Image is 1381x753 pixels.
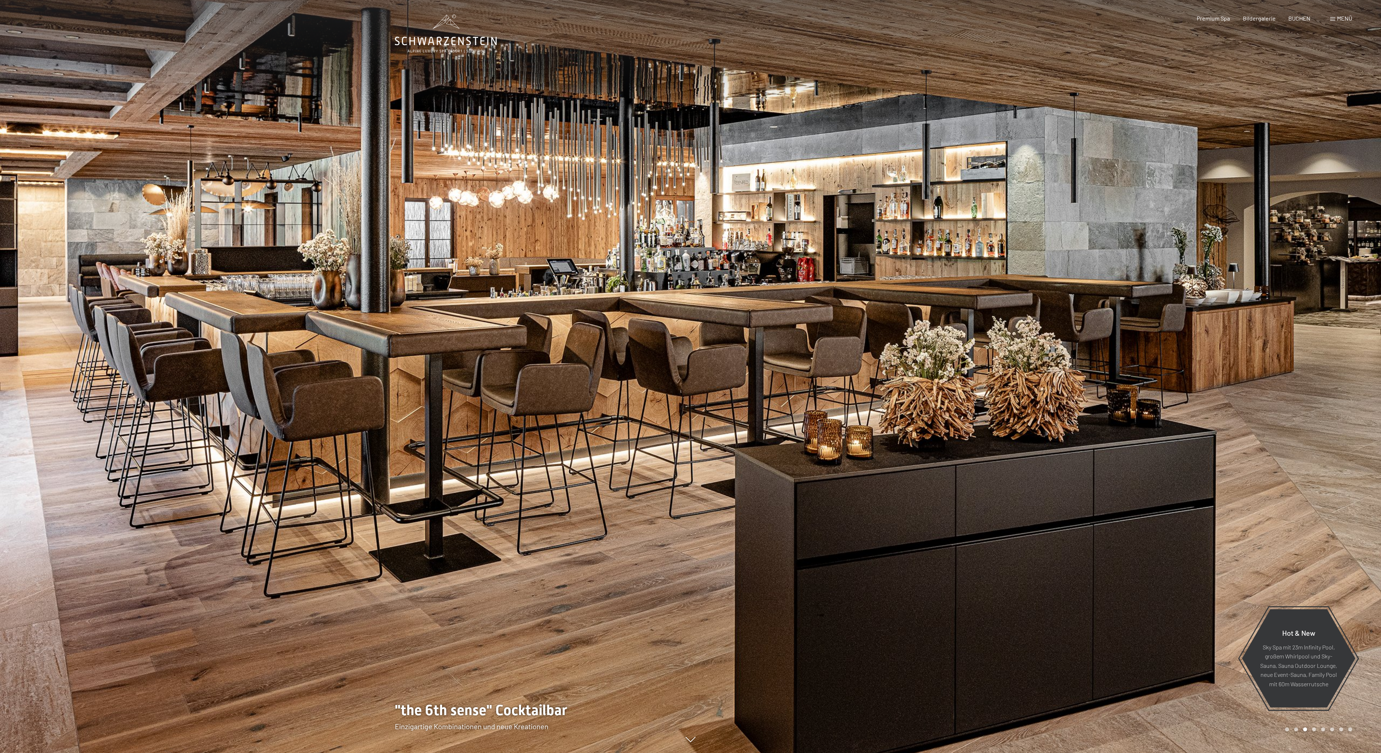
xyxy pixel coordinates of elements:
div: Carousel Page 1 [1285,727,1289,731]
div: Carousel Page 4 [1312,727,1316,731]
div: Carousel Page 8 [1348,727,1352,731]
div: Carousel Page 2 [1294,727,1298,731]
a: Premium Spa [1197,15,1230,22]
span: Menü [1337,15,1352,22]
a: Bildergalerie [1243,15,1276,22]
span: Hot & New [1282,628,1315,637]
div: Carousel Pagination [1283,727,1352,731]
div: Carousel Page 5 [1321,727,1325,731]
div: Carousel Page 3 (Current Slide) [1303,727,1307,731]
div: Carousel Page 7 [1339,727,1343,731]
a: BUCHEN [1288,15,1310,22]
a: Hot & New Sky Spa mit 23m Infinity Pool, großem Whirlpool und Sky-Sauna, Sauna Outdoor Lounge, ne... [1241,609,1356,708]
p: Sky Spa mit 23m Infinity Pool, großem Whirlpool und Sky-Sauna, Sauna Outdoor Lounge, neue Event-S... [1259,642,1338,688]
div: Carousel Page 6 [1330,727,1334,731]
